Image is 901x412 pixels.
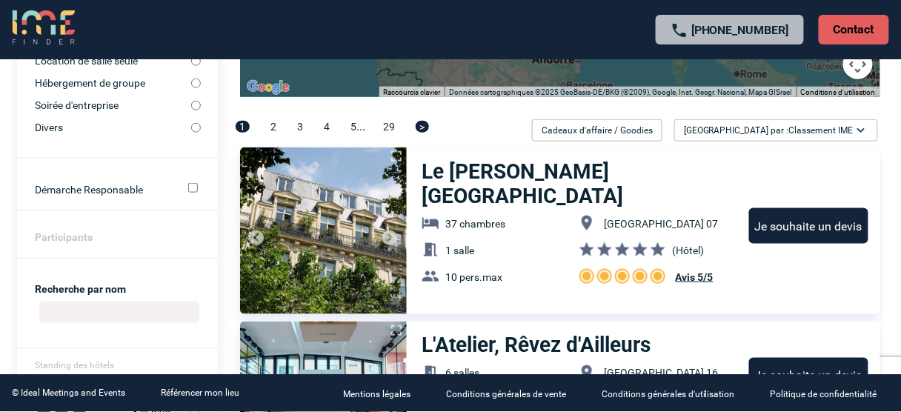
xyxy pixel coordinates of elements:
span: Avis 5/5 [676,271,714,283]
img: Google [244,78,293,97]
a: Ouvrir cette zone dans Google Maps (dans une nouvelle fenêtre) [244,78,293,97]
a: Politique de confidentialité [759,387,901,401]
a: Conditions d'utilisation [801,88,876,96]
span: [GEOGRAPHIC_DATA] 07 [605,218,719,230]
label: Soirée d'entreprise [35,99,191,111]
span: (Hôtel) [673,245,705,256]
span: 6 salles [445,368,479,379]
label: Participants [35,231,93,243]
span: 4 [324,121,330,133]
p: Contact [819,15,889,44]
img: baseline_expand_more_white_24dp-b.png [854,123,868,138]
div: © Ideal Meetings and Events [12,388,125,399]
div: Je souhaite un devis [749,208,868,244]
a: Conditions générales de vente [434,387,590,401]
div: Filtrer sur Cadeaux d'affaire / Goodies [526,119,668,142]
p: Conditions générales d'utilisation [602,390,735,400]
img: baseline_location_on_white_24dp-b.png [578,214,596,232]
span: [GEOGRAPHIC_DATA] par : [684,123,854,138]
img: call-24-px.png [671,21,688,39]
span: [GEOGRAPHIC_DATA] 16 [605,368,719,379]
label: Location de salle seule [35,55,191,67]
h3: Le [PERSON_NAME] [GEOGRAPHIC_DATA] [422,159,735,208]
button: Commandes de la caméra de la carte [843,50,873,79]
label: Divers [35,122,191,133]
img: baseline_meeting_room_white_24dp-b.png [422,241,439,259]
span: 37 chambres [445,218,505,230]
img: 1.jpg [240,147,407,314]
div: ... [218,119,429,147]
span: Standing des hôtels [35,361,114,371]
p: Conditions générales de vente [446,390,566,400]
img: baseline_hotel_white_24dp-b.png [422,214,439,232]
button: Raccourcis clavier [383,87,440,98]
span: 3 [297,121,303,133]
span: 10 pers.max [445,271,502,283]
h3: L'Atelier, Rêvez d'Ailleurs [422,333,651,358]
p: Mentions légales [343,390,410,400]
img: baseline_location_on_white_24dp-b.png [578,364,596,382]
p: Politique de confidentialité [771,390,877,400]
input: Démarche Responsable [188,183,198,193]
div: Je souhaite un devis [749,358,868,393]
span: 1 [236,121,250,133]
span: Classement IME [789,125,854,136]
span: 5 [350,121,356,133]
span: Données cartographiques ©2025 GeoBasis-DE/BKG (©2009), Google, Inst. Geogr. Nacional, Mapa GISrael [449,88,792,96]
label: Démarche Responsable [35,184,167,196]
label: Hébergement de groupe [35,77,191,89]
a: Référencer mon lieu [161,388,239,399]
div: Cadeaux d'affaire / Goodies [532,119,662,142]
img: baseline_meeting_room_white_24dp-b.png [422,364,439,382]
span: 29 [383,121,395,133]
span: 1 salle [445,245,474,256]
a: Conditions générales d'utilisation [590,387,759,401]
a: Mentions légales [331,387,434,401]
a: [PHONE_NUMBER] [691,23,789,37]
span: > [416,121,429,133]
label: Recherche par nom [35,283,126,295]
span: 2 [270,121,276,133]
img: baseline_group_white_24dp-b.png [422,268,439,285]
